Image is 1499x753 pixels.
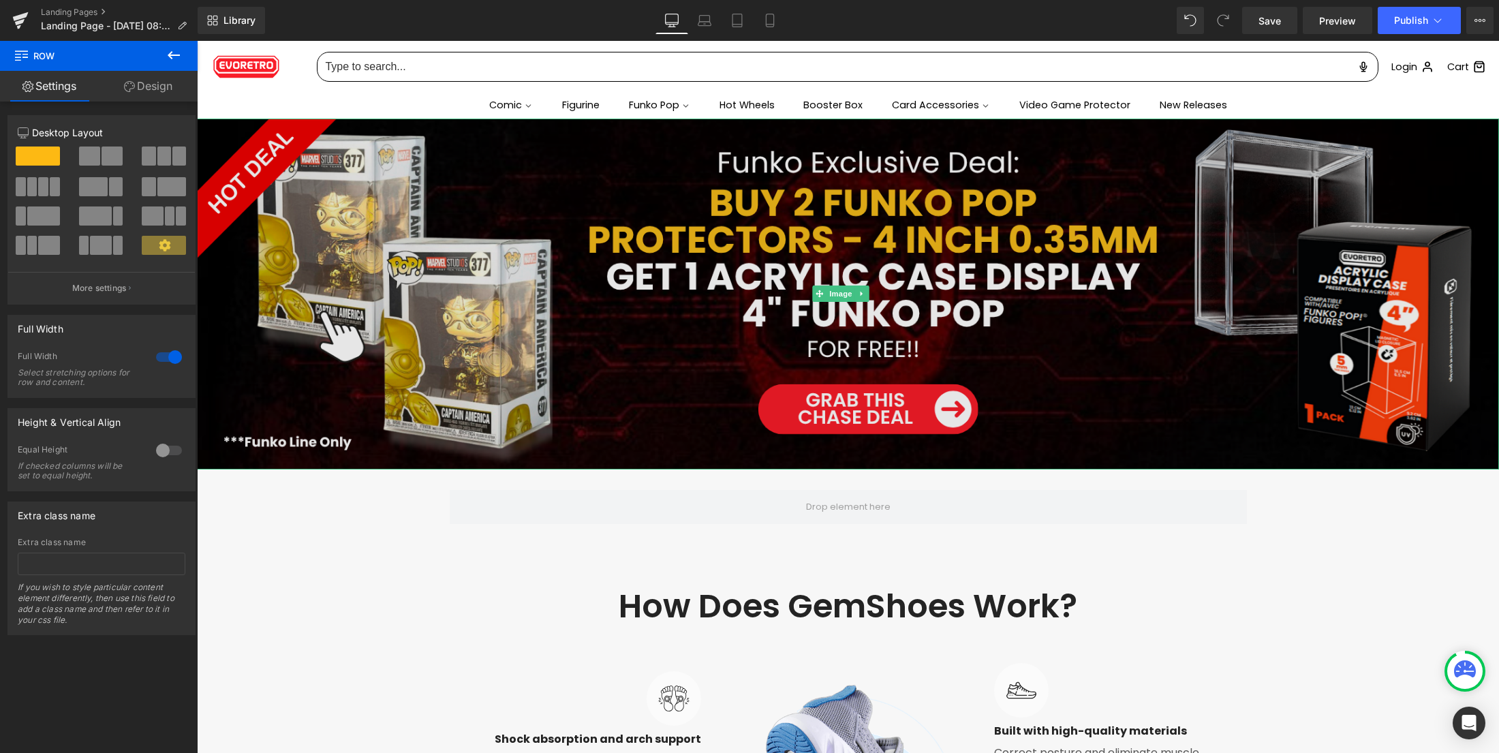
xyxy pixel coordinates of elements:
[1303,7,1372,34] a: Preview
[22,22,33,33] img: logo_orange.svg
[18,125,185,140] p: Desktop Layout
[963,52,1030,78] a: New Releases
[432,52,493,78] a: Funko Pop
[797,704,1049,753] p: Correct posture and eliminate muscle imbalances by moving the toes back to the original position ...
[18,351,142,365] div: Full Width
[18,368,140,387] div: Select stretching options for row and content.
[8,272,195,304] button: More settings
[292,52,336,78] a: Comic
[1258,14,1281,28] span: Save
[1177,7,1204,34] button: Undo
[253,544,1050,587] h2: How Does GemShoes Work?
[688,7,721,34] a: Laptop
[136,79,146,90] img: tab_keywords_by_traffic_grey.svg
[754,7,786,34] a: Mobile
[658,245,673,261] a: Expand / Collapse
[253,690,505,707] p: Shock absorption and arch support
[1319,14,1356,28] span: Preview
[655,7,688,34] a: Desktop
[18,444,142,459] div: Equal Height
[1394,15,1428,26] span: Publish
[52,80,122,89] div: Domain Overview
[197,41,1499,753] iframe: To enrich screen reader interactions, please activate Accessibility in Grammarly extension settings
[14,41,150,71] span: Row
[1378,7,1461,34] button: Publish
[721,7,754,34] a: Tablet
[1453,707,1485,739] div: Open Intercom Messenger
[18,502,95,521] div: Extra class name
[38,22,67,33] div: v 4.0.25
[822,52,933,78] a: Video Game Protector
[18,316,63,335] div: Full Width
[41,7,198,18] a: Landing Pages
[99,71,198,102] a: Design
[1466,7,1494,34] button: More
[22,35,33,46] img: website_grey.svg
[523,52,578,78] a: Hot Wheels
[606,52,666,78] a: Booster Box
[1209,7,1237,34] button: Redo
[797,682,1049,698] p: Built with high-quality materials
[37,79,48,90] img: tab_domain_overview_orange.svg
[695,52,793,78] a: Card Accessories
[223,14,256,27] span: Library
[18,582,185,634] div: If you wish to style particular content element differently, then use this field to add a class n...
[72,282,127,294] p: More settings
[365,52,403,78] a: Figurine
[630,245,659,261] span: Image
[18,538,185,547] div: Extra class name
[18,409,121,428] div: Height & Vertical Align
[41,20,172,31] span: Landing Page - [DATE] 08:05:29
[198,7,265,34] a: New Library
[18,461,140,480] div: If checked columns will be set to equal height.
[35,35,150,46] div: Domain: [DOMAIN_NAME]
[151,80,230,89] div: Keywords by Traffic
